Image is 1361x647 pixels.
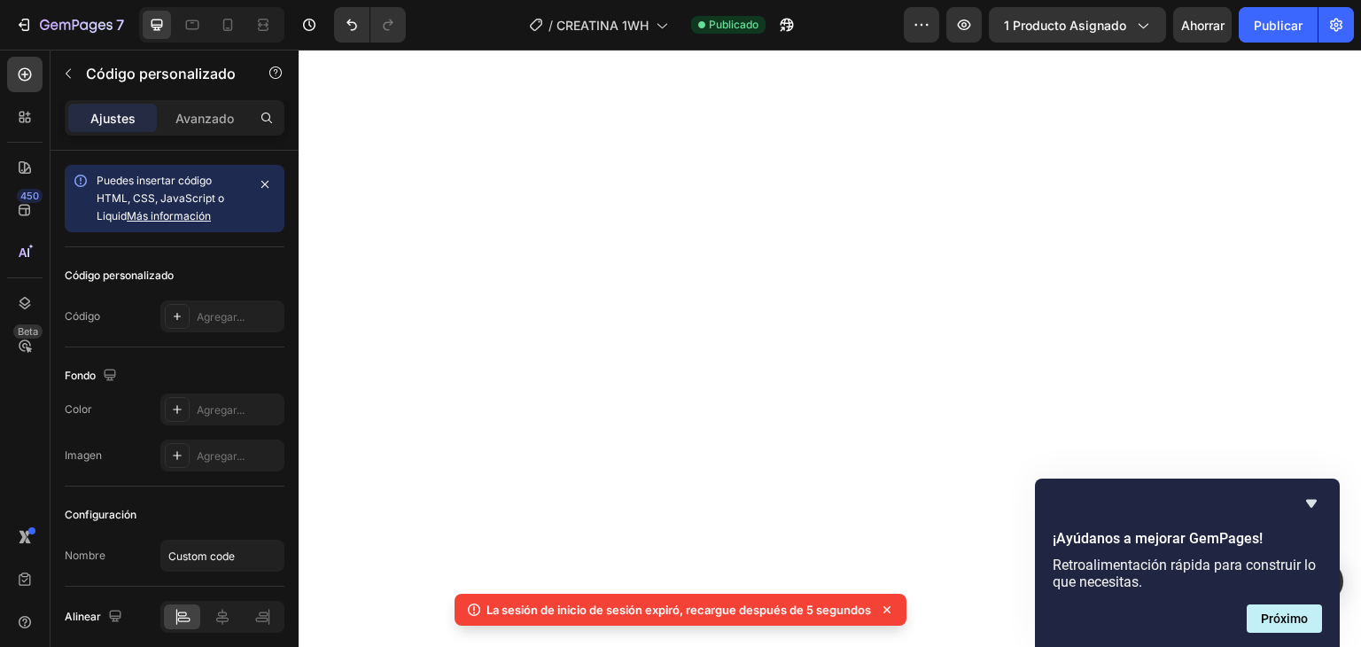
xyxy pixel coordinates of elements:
[65,508,136,521] font: Configuración
[65,448,102,462] font: Imagen
[1181,18,1225,33] font: Ahorrar
[90,111,136,126] font: Ajustes
[97,174,224,222] font: Puedes insertar código HTML, CSS, JavaScript o Liquid
[1239,7,1318,43] button: Publicar
[86,65,236,82] font: Código personalizado
[989,7,1166,43] button: 1 producto asignado
[65,549,105,562] font: Nombre
[1053,528,1322,550] h2: ¡Ayúdanos a mejorar GemPages!
[175,111,234,126] font: Avanzado
[299,50,1361,647] iframe: Área de diseño
[65,309,100,323] font: Código
[1053,530,1263,547] font: ¡Ayúdanos a mejorar GemPages!
[197,449,245,463] font: Agregar...
[1004,18,1126,33] font: 1 producto asignado
[556,18,649,33] font: CREATINA 1WH
[116,16,124,34] font: 7
[1247,604,1322,633] button: Siguiente pregunta
[127,209,211,222] a: Más información
[65,269,174,282] font: Código personalizado
[1053,557,1316,590] font: Retroalimentación rápida para construir lo que necesitas.
[1301,493,1322,514] button: Ocultar encuesta
[486,603,871,617] font: La sesión de inicio de sesión expiró, recargue después de 5 segundos
[65,369,96,382] font: Fondo
[65,610,101,623] font: Alinear
[7,7,132,43] button: 7
[709,18,758,31] font: Publicado
[65,402,92,416] font: Color
[1254,18,1303,33] font: Publicar
[18,325,38,338] font: Beta
[548,18,553,33] font: /
[334,7,406,43] div: Deshacer/Rehacer
[197,403,245,417] font: Agregar...
[1173,7,1232,43] button: Ahorrar
[197,310,245,323] font: Agregar...
[1053,493,1322,633] div: ¡Ayúdanos a mejorar GemPages!
[1261,612,1308,626] font: Próximo
[86,63,237,84] p: Código personalizado
[20,190,39,202] font: 450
